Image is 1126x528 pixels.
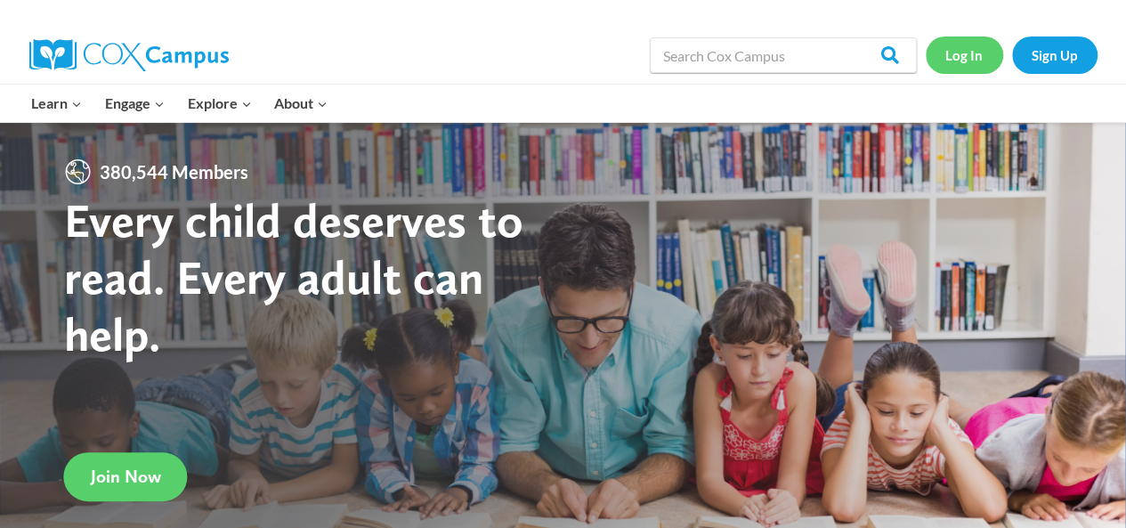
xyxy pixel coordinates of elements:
button: Child menu of Learn [20,85,94,122]
button: Child menu of About [263,85,339,122]
img: Cox Campus [29,39,229,71]
a: Sign Up [1012,37,1098,73]
a: Join Now [64,452,188,501]
button: Child menu of Engage [93,85,176,122]
a: Log In [926,37,1003,73]
strong: Every child deserves to read. Every adult can help. [64,191,523,361]
input: Search Cox Campus [650,37,917,73]
nav: Secondary Navigation [926,37,1098,73]
span: 380,544 Members [93,158,255,186]
button: Child menu of Explore [176,85,263,122]
nav: Primary Navigation [20,85,339,122]
span: Join Now [91,466,161,487]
